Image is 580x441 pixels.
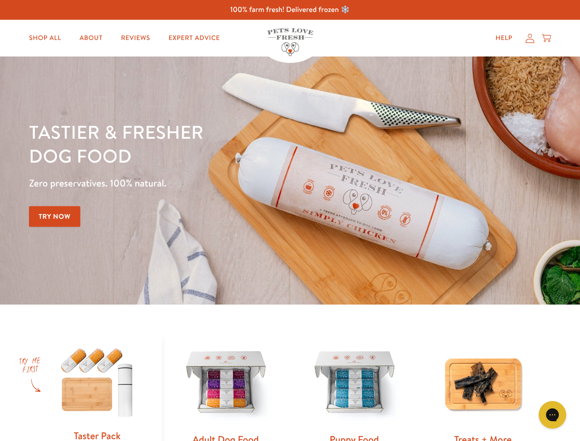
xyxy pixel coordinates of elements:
[72,29,110,47] a: About
[113,29,157,47] a: Reviews
[29,120,377,168] h1: Tastier & fresher dog food
[22,29,68,47] a: Shop All
[267,28,313,56] img: Pets Love Fresh
[29,206,80,227] a: Try Now
[29,175,377,192] p: Zero preservatives. 100% natural.
[488,29,520,47] a: Help
[534,398,571,432] iframe: Gorgias live chat messenger
[161,29,227,47] a: Expert Advice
